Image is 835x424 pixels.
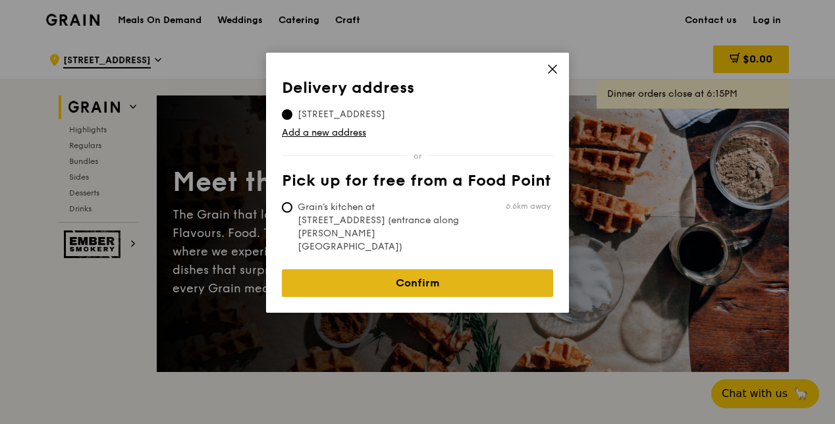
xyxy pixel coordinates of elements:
[282,202,292,213] input: Grain's kitchen at [STREET_ADDRESS] (entrance along [PERSON_NAME][GEOGRAPHIC_DATA])6.6km away
[282,126,553,140] a: Add a new address
[282,172,553,196] th: Pick up for free from a Food Point
[282,79,553,103] th: Delivery address
[506,201,551,211] span: 6.6km away
[282,201,478,253] span: Grain's kitchen at [STREET_ADDRESS] (entrance along [PERSON_NAME][GEOGRAPHIC_DATA])
[282,108,401,121] span: [STREET_ADDRESS]
[282,269,553,297] a: Confirm
[282,109,292,120] input: [STREET_ADDRESS]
